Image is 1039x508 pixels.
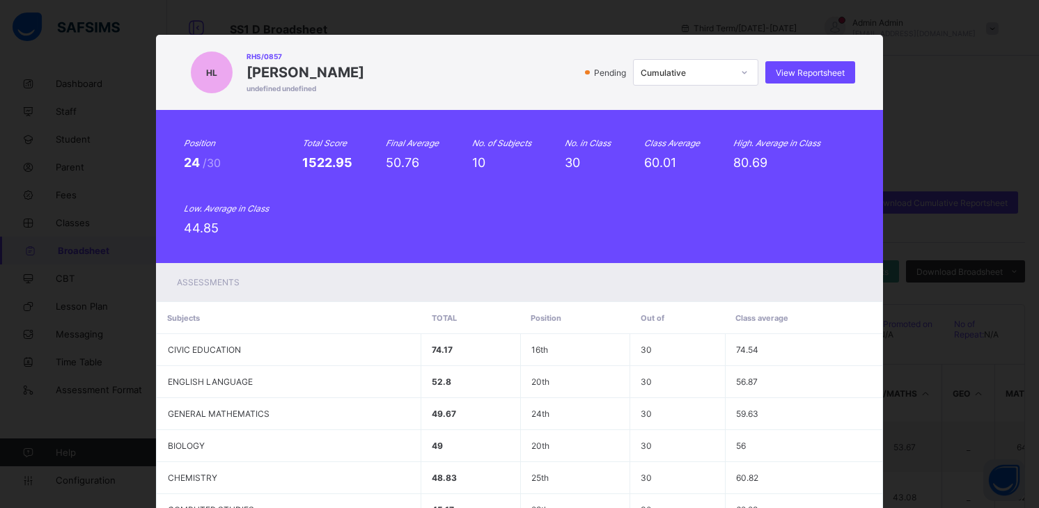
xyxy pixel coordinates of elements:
span: /30 [203,156,221,170]
span: 20th [531,440,549,451]
span: 24 [184,155,203,170]
span: 30 [641,473,652,483]
span: 25th [531,473,549,483]
span: 50.76 [386,155,419,170]
span: [PERSON_NAME] [247,64,364,81]
span: undefined undefined [247,84,364,93]
span: 49 [432,440,443,451]
span: 30 [641,376,652,387]
i: Final Average [386,138,439,148]
span: 30 [641,344,652,355]
span: 10 [472,155,485,170]
span: View Reportsheet [776,68,845,78]
span: Total [432,313,457,323]
i: No. of Subjects [472,138,531,148]
i: Total Score [302,138,347,148]
span: Out of [641,313,664,323]
span: ENGLISH LANGUAGE [168,376,253,387]
span: 49.67 [432,408,456,419]
span: 56 [736,440,746,451]
i: Class Average [644,138,700,148]
span: CHEMISTRY [168,473,217,483]
span: 48.83 [432,473,457,483]
span: Subjects [167,313,200,323]
span: Position [531,313,561,323]
i: High. Average in Class [733,138,820,148]
span: Class average [735,313,788,323]
span: 24th [531,408,549,419]
i: Position [184,138,215,148]
i: Low. Average in Class [184,203,269,214]
span: 59.63 [736,408,758,419]
span: 74.17 [432,344,453,355]
span: CIVIC EDUCATION [168,344,241,355]
span: 30 [641,408,652,419]
span: 60.01 [644,155,676,170]
span: 30 [565,155,580,170]
span: 16th [531,344,548,355]
span: 44.85 [184,221,219,235]
span: 80.69 [733,155,767,170]
span: RHS/0857 [247,52,364,61]
span: Pending [593,68,630,78]
span: 20th [531,376,549,387]
span: HL [206,68,217,78]
i: No. in Class [565,138,611,148]
span: 1522.95 [302,155,352,170]
span: 74.54 [736,344,758,355]
span: 52.8 [432,376,451,387]
span: 30 [641,440,652,451]
span: 60.82 [736,473,758,483]
div: Cumulative [641,68,733,78]
span: 56.87 [736,376,758,387]
span: Assessments [177,277,240,287]
span: BIOLOGY [168,440,205,451]
span: GENERAL MATHEMATICS [168,408,269,419]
